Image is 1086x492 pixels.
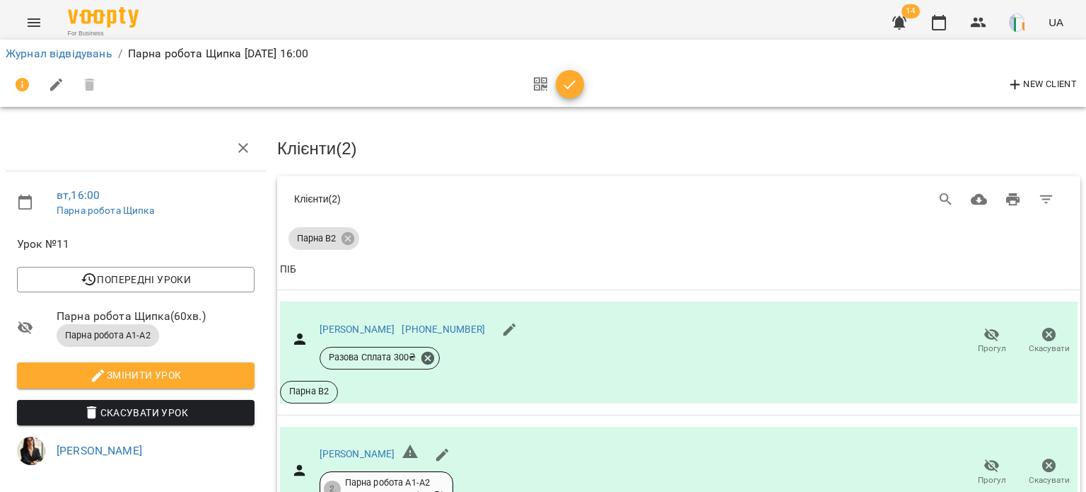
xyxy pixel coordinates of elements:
a: [PERSON_NAME] [320,324,395,335]
span: Разова Сплата 300 ₴ [320,351,425,364]
span: Парна робота А1-А2 [57,329,159,342]
button: Фільтр [1029,183,1063,217]
div: Sort [280,261,296,278]
button: Скасувати [1020,452,1078,492]
h6: Невірний формат телефону ${ phone } [402,443,419,466]
span: Прогул [978,343,1006,355]
div: Клієнти ( 2 ) [294,192,635,206]
div: Парна В2 [288,227,359,250]
a: вт , 16:00 [57,188,100,202]
img: 9a1d62ba177fc1b8feef1f864f620c53.png [1009,13,1029,33]
p: Парна робота Щипка [DATE] 16:00 [128,45,309,62]
button: Друк [996,183,1030,217]
img: 767302f1b9b7018f3e7d2d8cc4739cd7.jpg [17,437,45,465]
a: Журнал відвідувань [6,47,112,60]
span: ПІБ [280,261,1078,278]
button: Прогул [963,452,1020,492]
span: Змінити урок [28,367,243,384]
button: Змінити урок [17,362,255,388]
span: Скасувати [1029,474,1070,486]
button: Попередні уроки [17,267,255,292]
button: Завантажити CSV [962,183,996,217]
li: / [118,45,122,62]
span: Урок №11 [17,236,255,253]
span: Парна робота Щипка ( 60 хв. ) [57,308,255,325]
button: New Client [1003,74,1080,96]
span: 14 [901,4,920,18]
a: Парна робота Щипка [57,205,154,216]
span: Парна В2 [288,232,344,245]
span: For Business [68,29,139,38]
h3: Клієнти ( 2 ) [277,139,1080,158]
button: UA [1043,9,1069,35]
span: Попередні уроки [28,271,243,288]
a: [PERSON_NAME] [320,448,395,459]
span: Скасувати [1029,343,1070,355]
button: Скасувати Урок [17,400,255,425]
a: [PERSON_NAME] [57,444,142,457]
span: Скасувати Урок [28,404,243,421]
div: Table Toolbar [277,176,1080,222]
button: Menu [17,6,51,40]
button: Прогул [963,321,1020,361]
img: Voopty Logo [68,7,139,28]
div: Разова Сплата 300₴ [320,347,440,370]
button: Скасувати [1020,321,1078,361]
span: New Client [1007,76,1077,93]
div: ПІБ [280,261,296,278]
nav: breadcrumb [6,45,1080,62]
span: Парна В2 [281,385,337,398]
span: Прогул [978,474,1006,486]
a: [PHONE_NUMBER] [402,324,485,335]
span: UA [1049,15,1063,30]
button: Search [929,183,963,217]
